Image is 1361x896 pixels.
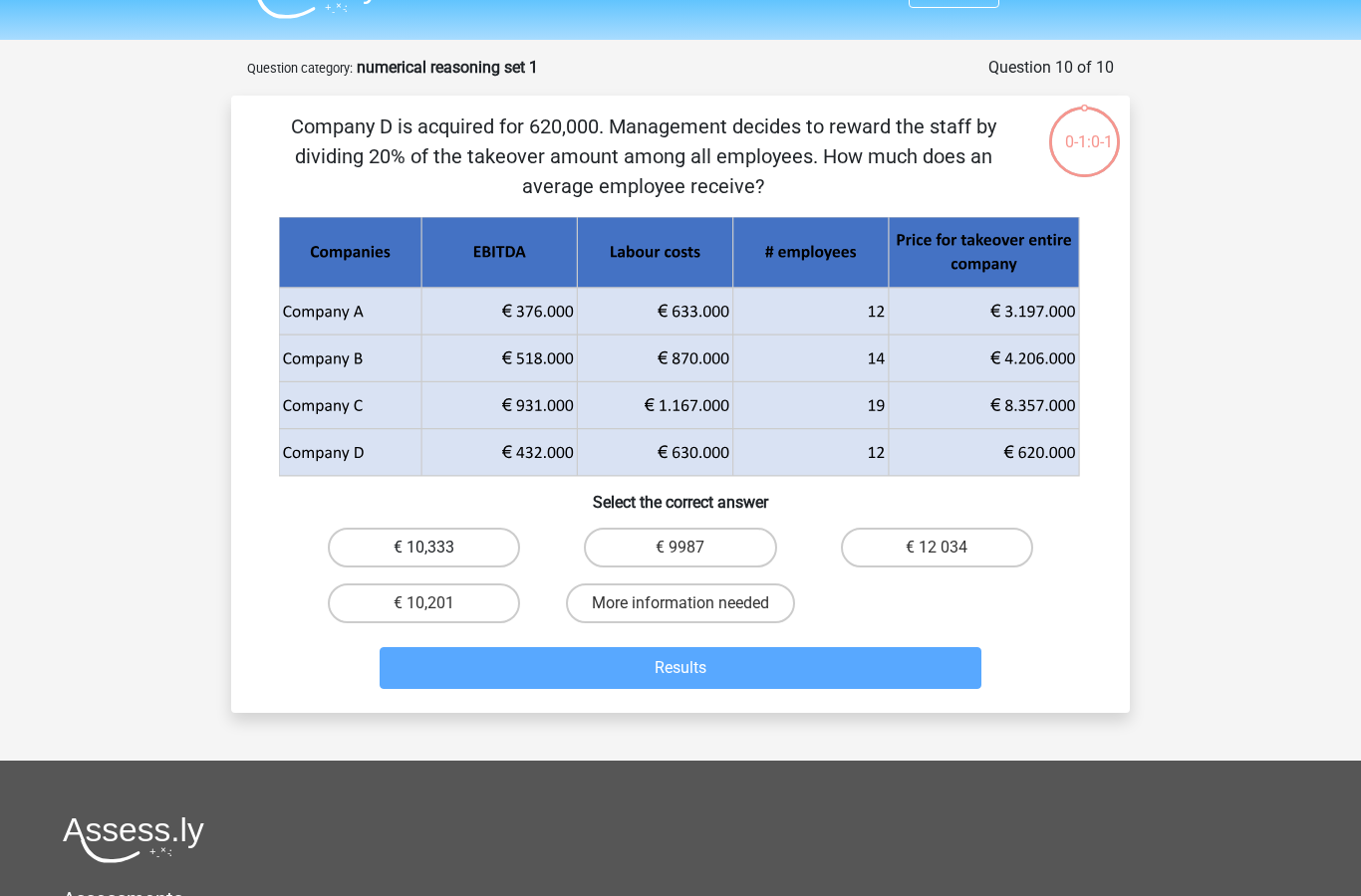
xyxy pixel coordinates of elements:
[247,61,353,76] small: Question category:
[988,56,1114,80] div: Question 10 of 10
[263,112,1023,201] p: Company D is acquired for 620,000. Management decides to reward the staff by dividing 20% ​​of th...
[263,477,1098,512] h6: Select the correct answer
[584,528,776,567] label: € 9987
[380,647,982,689] button: Results
[566,583,795,623] label: More information needed
[328,583,520,623] label: € 10,201
[63,816,204,863] img: Assessly logo
[328,528,520,567] label: € 10,333
[1047,105,1122,154] div: 0-1:0-1
[841,528,1033,567] label: € 12 034
[357,58,538,77] strong: numerical reasoning set 1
